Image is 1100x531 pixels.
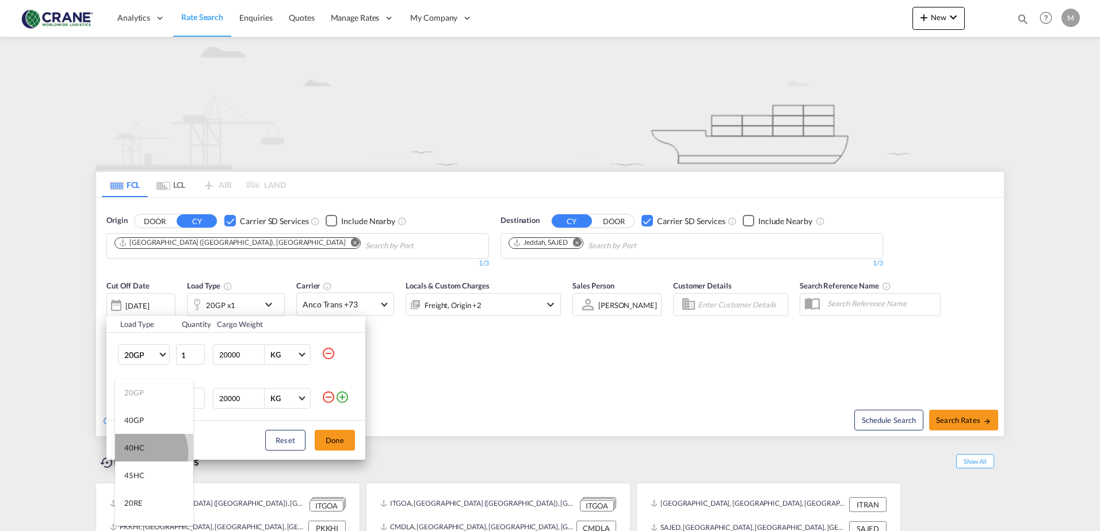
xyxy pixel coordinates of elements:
div: 45HC [124,470,144,480]
div: 20GP [124,387,144,398]
div: 40HC [124,442,144,453]
div: 20RE [124,498,143,508]
div: 40GP [124,415,144,425]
